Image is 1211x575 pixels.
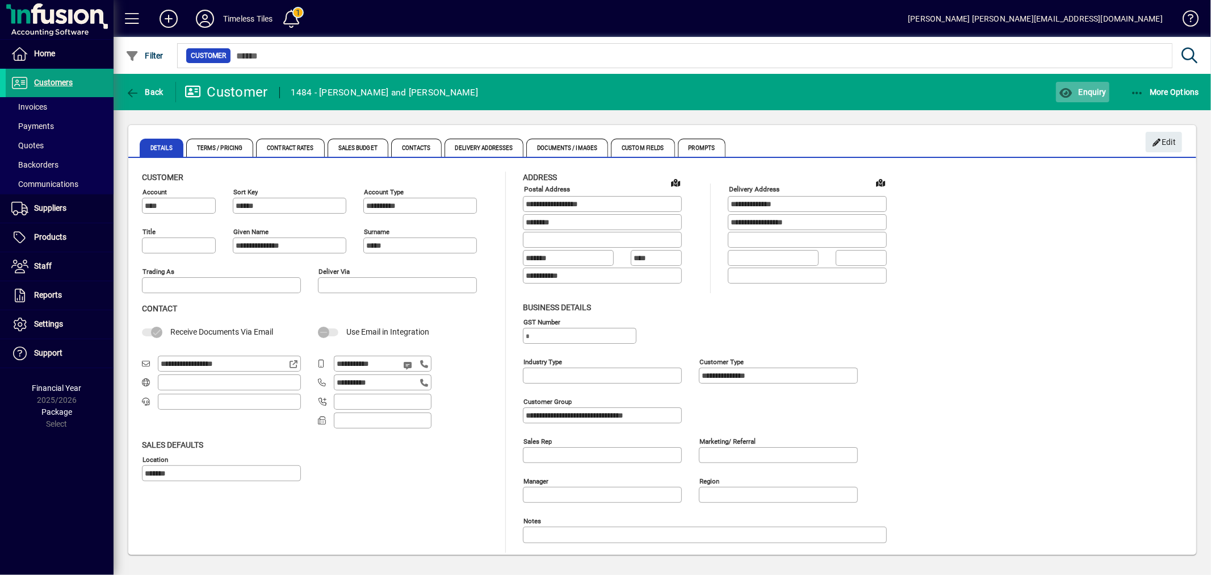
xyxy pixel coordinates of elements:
[142,173,183,182] span: Customer
[678,139,726,157] span: Prompts
[445,139,524,157] span: Delivery Addresses
[11,160,58,169] span: Backorders
[34,49,55,58] span: Home
[34,261,52,270] span: Staff
[523,303,591,312] span: Business details
[187,9,223,29] button: Profile
[6,223,114,252] a: Products
[1152,133,1176,152] span: Edit
[114,82,176,102] app-page-header-button: Back
[34,290,62,299] span: Reports
[233,188,258,196] mat-label: Sort key
[364,188,404,196] mat-label: Account Type
[185,83,268,101] div: Customer
[143,188,167,196] mat-label: Account
[34,78,73,87] span: Customers
[1174,2,1197,39] a: Knowledge Base
[319,268,350,276] mat-label: Deliver via
[391,139,442,157] span: Contacts
[523,437,552,445] mat-label: Sales rep
[1146,132,1182,152] button: Edit
[123,45,166,66] button: Filter
[143,228,156,236] mat-label: Title
[143,455,168,463] mat-label: Location
[11,102,47,111] span: Invoices
[6,252,114,281] a: Staff
[233,228,269,236] mat-label: Given name
[140,139,183,157] span: Details
[6,339,114,368] a: Support
[523,477,548,485] mat-label: Manager
[328,139,388,157] span: Sales Budget
[142,304,177,313] span: Contact
[6,155,114,174] a: Backorders
[6,281,114,310] a: Reports
[523,318,560,326] mat-label: GST Number
[395,352,422,379] button: Send SMS
[1128,82,1202,102] button: More Options
[667,173,685,191] a: View on map
[346,327,429,336] span: Use Email in Integration
[6,174,114,194] a: Communications
[6,310,114,339] a: Settings
[523,357,562,365] mat-label: Industry type
[699,437,756,445] mat-label: Marketing/ Referral
[143,268,174,276] mat-label: Trading as
[699,357,744,365] mat-label: Customer type
[191,50,226,61] span: Customer
[32,384,82,393] span: Financial Year
[1059,88,1106,97] span: Enquiry
[142,440,203,449] span: Sales defaults
[41,407,72,416] span: Package
[871,173,890,191] a: View on map
[611,139,674,157] span: Custom Fields
[364,228,389,236] mat-label: Surname
[6,136,114,155] a: Quotes
[125,51,164,60] span: Filter
[6,194,114,223] a: Suppliers
[526,139,608,157] span: Documents / Images
[523,173,557,182] span: Address
[11,180,78,189] span: Communications
[523,397,572,405] mat-label: Customer group
[1056,82,1109,102] button: Enquiry
[6,97,114,116] a: Invoices
[223,10,273,28] div: Timeless Tiles
[523,516,541,524] mat-label: Notes
[256,139,324,157] span: Contract Rates
[34,319,63,328] span: Settings
[150,9,187,29] button: Add
[34,348,62,357] span: Support
[186,139,254,157] span: Terms / Pricing
[11,141,44,150] span: Quotes
[6,116,114,136] a: Payments
[699,477,719,485] mat-label: Region
[1130,88,1200,97] span: More Options
[908,10,1163,28] div: [PERSON_NAME] [PERSON_NAME][EMAIL_ADDRESS][DOMAIN_NAME]
[11,122,54,131] span: Payments
[170,327,273,336] span: Receive Documents Via Email
[34,232,66,241] span: Products
[291,84,479,102] div: 1484 - [PERSON_NAME] and [PERSON_NAME]
[6,40,114,68] a: Home
[34,203,66,213] span: Suppliers
[123,82,166,102] button: Back
[125,88,164,97] span: Back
